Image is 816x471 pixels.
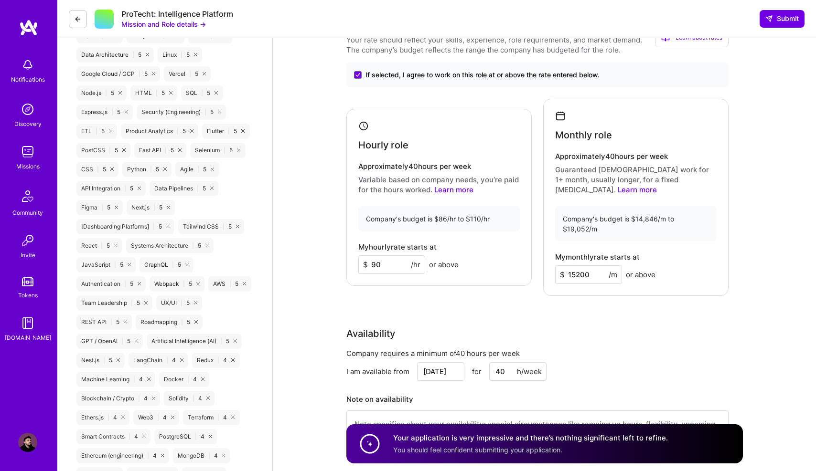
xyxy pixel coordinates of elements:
[129,353,188,368] div: LangChain 4
[358,243,437,251] h4: My hourly rate starts at
[121,9,233,19] div: ProTecht: Intelligence Platform
[12,208,43,218] div: Community
[125,110,128,114] i: icon Close
[76,410,129,425] div: Ethers.js 4
[346,348,729,358] div: Company requires a minimum of 40 hours per week
[76,181,146,196] div: API Integration 5
[127,200,175,215] div: Next.js 5
[201,377,204,381] i: icon Close
[115,206,118,209] i: icon Close
[222,454,225,457] i: icon Close
[154,429,217,444] div: PostgreSQL 4
[189,70,191,78] span: |
[74,15,82,23] i: icon LeftArrowDark
[194,320,198,324] i: icon Close
[206,397,210,400] i: icon Close
[97,166,99,173] span: |
[76,238,122,253] div: React 5
[101,242,103,250] span: |
[181,85,223,101] div: SQL 5
[18,290,38,300] div: Tokens
[121,416,125,419] i: icon Close
[194,53,197,56] i: icon Close
[76,162,118,177] div: CSS 5
[134,143,186,158] div: Fast API 5
[201,89,203,97] span: |
[760,10,805,27] button: Submit
[393,446,562,454] span: You should feel confident submitting your application.
[156,89,158,97] span: |
[147,334,242,349] div: Artificial Intelligence (AI) 5
[555,265,622,284] input: XXX
[169,91,172,94] i: icon Close
[76,219,174,234] div: [Dashboarding Platforms] 5
[158,47,202,63] div: Linux 5
[243,282,246,285] i: icon Close
[190,129,193,133] i: icon Close
[137,105,226,120] div: Security (Engineering) 5
[626,270,655,280] span: or above
[109,147,111,154] span: |
[236,225,239,228] i: icon Close
[195,433,197,440] span: |
[76,47,154,63] div: Data Architecture 5
[185,263,189,266] i: icon Close
[472,366,482,377] div: for
[393,433,668,443] h4: Your application is very impressive and there’s nothing significant left to refine.
[76,200,123,215] div: Figma 5
[76,257,136,272] div: JavaScript 5
[429,260,459,270] span: or above
[135,339,138,343] i: icon Close
[346,326,395,341] div: Availability
[130,85,177,101] div: HTML 5
[203,72,206,75] i: icon Close
[76,334,143,349] div: GPT / OpenAI 5
[18,100,37,119] img: discovery
[18,314,37,333] img: guide book
[197,166,199,173] span: |
[156,295,202,311] div: UX/UI 5
[101,204,103,211] span: |
[138,187,141,190] i: icon Close
[411,260,420,270] span: /hr
[555,129,612,141] h4: Monthly role
[153,223,155,230] span: |
[358,255,459,274] div: To add a monthly rate, update availability to 40h/week
[217,414,219,421] span: |
[76,391,160,406] div: Blockchain / Crypto 4
[147,377,150,381] i: icon Close
[76,429,150,444] div: Smart Contracts 4
[14,119,42,129] div: Discovery
[229,280,231,288] span: |
[132,51,134,59] span: |
[231,416,235,419] i: icon Close
[358,121,369,132] i: icon Clock
[560,270,565,280] span: $
[180,358,183,362] i: icon Close
[231,358,235,362] i: icon Close
[76,295,152,311] div: Team Leadership 5
[181,299,183,307] span: |
[208,452,210,460] span: |
[609,270,617,280] span: /m
[124,320,127,324] i: icon Close
[147,452,149,460] span: |
[107,414,109,421] span: |
[76,143,130,158] div: PostCSS 5
[76,372,155,387] div: Machine Learning 4
[210,187,214,190] i: icon Close
[618,185,657,194] a: Learn more
[173,448,230,463] div: MongoDB 4
[166,356,168,364] span: |
[121,337,123,345] span: |
[150,181,218,196] div: Data Pipelines 5
[765,15,773,22] i: icon SendLight
[489,362,547,381] input: XX
[76,85,127,101] div: Node.js 5
[196,282,200,285] i: icon Close
[18,433,37,452] img: User Avatar
[358,206,520,231] div: Company's budget is $86/hr to $110/hr
[129,433,130,440] span: |
[152,72,155,75] i: icon Close
[16,185,39,208] img: Community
